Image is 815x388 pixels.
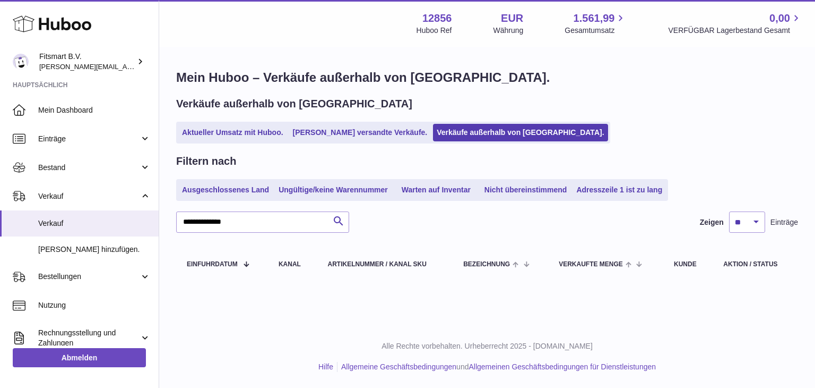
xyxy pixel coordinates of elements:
span: Gesamtumsatz [565,26,627,36]
span: Bestellungen [38,272,140,282]
span: 0,00 [769,11,790,26]
h2: Filtern nach [176,154,236,168]
span: Bezeichnung [463,261,510,268]
p: Alle Rechte vorbehalten. Urheberrecht 2025 - [DOMAIN_NAME] [168,341,807,351]
a: Allgemeinen Geschäftsbedingungen für Dienstleistungen [469,362,656,371]
span: Einträge [770,217,798,227]
img: jonathan@leaderoo.com [13,54,29,70]
div: Kunde [674,261,702,268]
span: Einfuhrdatum [187,261,238,268]
strong: EUR [501,11,523,26]
a: Verkäufe außerhalb von [GEOGRAPHIC_DATA]. [433,124,608,141]
div: Aktion / Status [723,261,787,268]
div: Währung [493,26,524,36]
a: 1.561,99 Gesamtumsatz [565,11,627,36]
span: Rechnungsstellung und Zahlungen [38,328,140,348]
div: Fitsmart B.V. [39,52,135,72]
a: [PERSON_NAME] versandte Verkäufe. [289,124,431,141]
a: Ungültige/keine Warennummer [275,181,392,199]
span: Nutzung [38,300,151,310]
li: und [337,362,656,372]
a: Ausgeschlossenes Land [178,181,273,199]
span: Verkauf [38,218,151,229]
strong: 12856 [422,11,452,26]
span: Einträge [38,134,140,144]
span: Verkaufte Menge [559,261,623,268]
a: Hilfe [318,362,333,371]
a: Abmelden [13,348,146,367]
div: Kanal [279,261,307,268]
span: VERFÜGBAR Lagerbestand Gesamt [668,26,802,36]
span: [PERSON_NAME] hinzufügen. [38,244,151,255]
label: Zeigen [700,217,724,227]
a: Warten auf Inventar [394,181,479,199]
a: 0,00 VERFÜGBAR Lagerbestand Gesamt [668,11,802,36]
span: 1.561,99 [574,11,615,26]
span: Verkauf [38,191,140,201]
a: Adresszeile 1 ist zu lang [573,181,666,199]
span: Bestand [38,163,140,173]
a: Aktueller Umsatz mit Huboo. [178,124,287,141]
div: Artikelnummer / Kanal SKU [327,261,442,268]
h2: Verkäufe außerhalb von [GEOGRAPHIC_DATA] [176,97,412,111]
a: Allgemeine Geschäftsbedingungen [341,362,456,371]
div: Huboo Ref [417,26,452,36]
span: [PERSON_NAME][EMAIL_ADDRESS][DOMAIN_NAME] [39,62,213,71]
a: Nicht übereinstimmend [481,181,571,199]
span: Mein Dashboard [38,105,151,115]
h1: Mein Huboo – Verkäufe außerhalb von [GEOGRAPHIC_DATA]. [176,69,798,86]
